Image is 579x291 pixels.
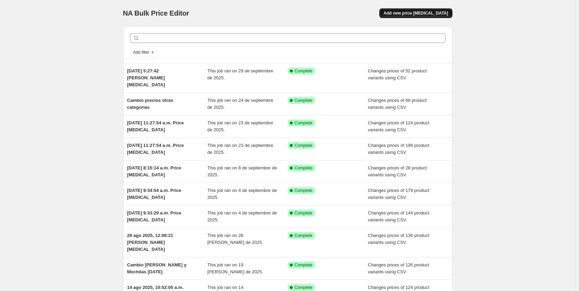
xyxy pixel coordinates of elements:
[207,165,277,177] span: This job ran on 8 de septiembre de 2025.
[295,262,312,268] span: Complete
[127,233,173,252] span: 26 ago 2025, 12:08:21 [PERSON_NAME] [MEDICAL_DATA]
[379,8,452,18] button: Add new price [MEDICAL_DATA]
[295,68,312,74] span: Complete
[207,120,273,132] span: This job ran on 23 de septiembre de 2025.
[368,210,429,222] span: Changes prices of 144 product variants using CSV
[295,188,312,193] span: Complete
[127,98,173,110] span: Cambio precios otras categorias
[295,233,312,238] span: Complete
[368,165,427,177] span: Changes prices of 28 product variants using CSV
[207,262,263,274] span: This job ran on 19 [PERSON_NAME] de 2025.
[368,68,427,80] span: Changes prices of 52 product variants using CSV
[127,210,182,222] span: [DATE] 9:33:29 a.m. Price [MEDICAL_DATA]
[368,233,429,245] span: Changes prices of 136 product variants using CSV
[295,210,312,216] span: Complete
[207,188,277,200] span: This job ran on 4 de septiembre de 2025.
[368,262,429,274] span: Changes prices of 126 product variants using CSV
[368,120,429,132] span: Changes prices of 124 product variants using CSV
[295,285,312,290] span: Complete
[295,165,312,171] span: Complete
[207,143,273,155] span: This job ran on 23 de septiembre de 2025.
[133,50,149,55] span: Add filter
[130,48,158,56] button: Add filter
[127,143,184,155] span: [DATE] 11:27:54 a.m. Price [MEDICAL_DATA]
[295,120,312,126] span: Complete
[368,143,429,155] span: Changes prices of 199 product variants using CSV
[383,10,448,16] span: Add new price [MEDICAL_DATA]
[127,262,187,274] span: Cambio [PERSON_NAME] y Mochilas [DATE]
[368,98,427,110] span: Changes prices of 69 product variants using CSV
[127,68,165,87] span: [DATE] 5:27:42 [PERSON_NAME] [MEDICAL_DATA]
[207,98,273,110] span: This job ran on 24 de septiembre de 2025.
[127,188,182,200] span: [DATE] 9:34:54 a.m. Price [MEDICAL_DATA]
[207,68,273,80] span: This job ran on 29 de septiembre de 2025.
[295,98,312,103] span: Complete
[127,165,182,177] span: [DATE] 8:15:14 a.m. Price [MEDICAL_DATA]
[295,143,312,148] span: Complete
[207,233,263,245] span: This job ran on 26 [PERSON_NAME] de 2025.
[123,9,189,17] span: NA Bulk Price Editor
[368,188,429,200] span: Changes prices of 179 product variants using CSV
[127,120,184,132] span: [DATE] 11:27:54 a.m. Price [MEDICAL_DATA]
[207,210,277,222] span: This job ran on 4 de septiembre de 2025.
